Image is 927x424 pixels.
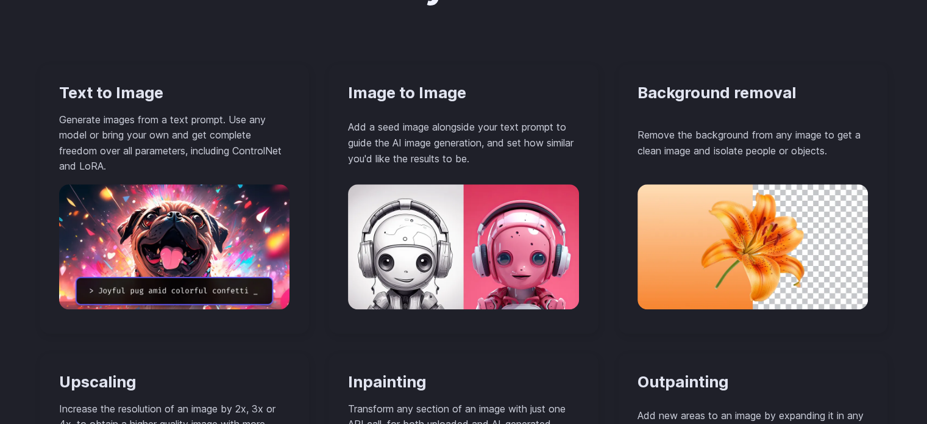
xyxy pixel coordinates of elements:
[348,184,579,309] img: A pink and white robot with headphones on
[638,128,868,159] p: Remove the background from any image to get a clean image and isolate people or objects.
[59,84,290,102] h3: Text to Image
[59,184,290,309] img: A pug dog with its tongue out in front of fireworks
[348,373,579,392] h3: Inpainting
[638,84,868,102] h3: Background removal
[59,373,290,392] h3: Upscaling
[638,373,868,392] h3: Outpainting
[638,184,868,309] img: A single orange flower on an orange and white background
[59,112,290,174] p: Generate images from a text prompt. Use any model or bring your own and get complete freedom over...
[348,120,579,167] p: Add a seed image alongside your text prompt to guide the AI image generation, and set how similar...
[348,84,579,102] h3: Image to Image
